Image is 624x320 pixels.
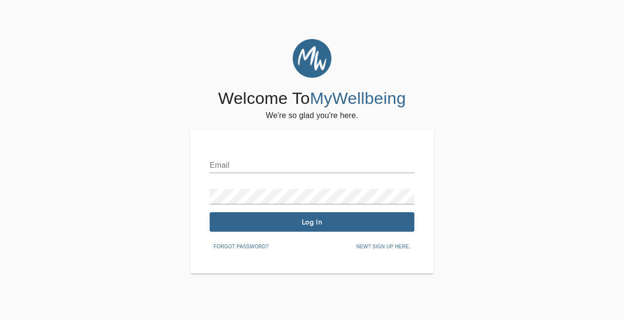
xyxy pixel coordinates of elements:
button: New? Sign up here. [352,240,414,254]
h4: Welcome To [218,88,406,109]
span: MyWellbeing [310,89,406,107]
button: Forgot password? [210,240,273,254]
span: Forgot password? [214,242,269,251]
button: Log In [210,212,414,232]
span: Log In [214,218,410,227]
a: Forgot password? [210,242,273,250]
h6: We're so glad you're here. [266,109,358,122]
img: MyWellbeing [292,39,331,78]
span: New? Sign up here. [356,242,410,251]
